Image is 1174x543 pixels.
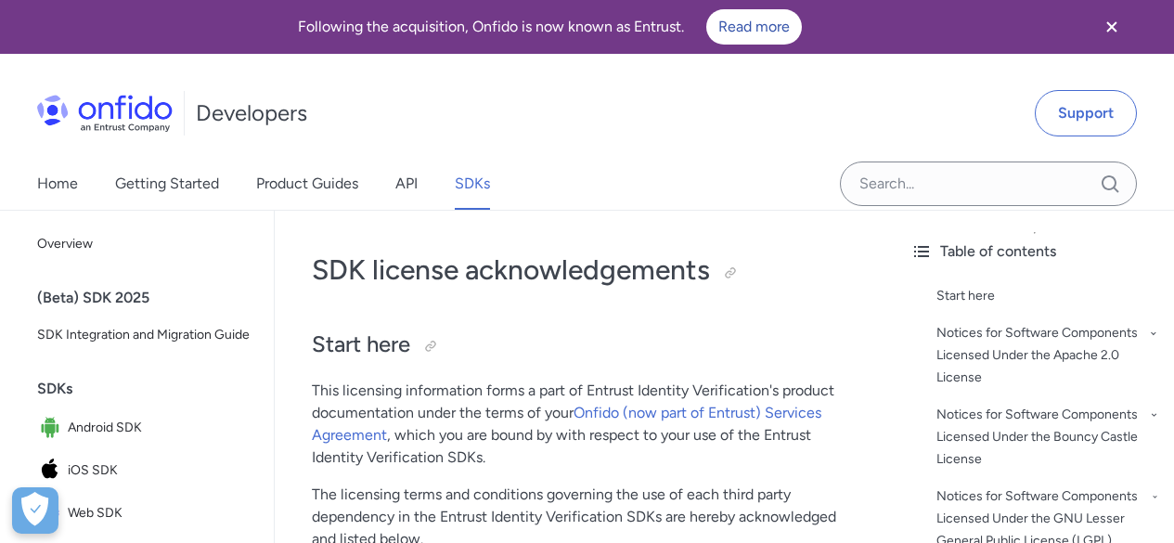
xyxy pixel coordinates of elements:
a: Notices for Software Components Licensed Under the Apache 2.0 License [936,322,1159,389]
div: Following the acquisition, Onfido is now known as Entrust. [22,9,1077,45]
span: Android SDK [68,415,252,441]
a: Getting Started [115,158,219,210]
span: iOS SDK [68,458,252,484]
div: Table of contents [910,240,1159,263]
a: IconWeb SDKWeb SDK [30,493,259,534]
span: SDK Integration and Migration Guide [37,324,252,346]
h1: Developers [196,98,307,128]
a: Notices for Software Components Licensed Under the Bouncy Castle License [936,404,1159,471]
a: Onfido (now part of Entrust) Services Agreement [312,404,821,444]
div: (Beta) SDK 2025 [37,279,266,317]
a: Start here [936,285,1159,307]
a: IconiOS SDKiOS SDK [30,450,259,491]
a: Support [1035,90,1137,136]
div: Cookie Preferences [12,487,58,534]
a: Home [37,158,78,210]
span: Web SDK [68,500,252,526]
img: IconiOS SDK [37,458,68,484]
a: IconAndroid SDKAndroid SDK [30,407,259,448]
a: Overview [30,226,259,263]
a: Product Guides [256,158,358,210]
a: SDK Integration and Migration Guide [30,317,259,354]
h2: Start here [312,330,858,361]
button: Close banner [1077,4,1146,50]
svg: Close banner [1101,16,1123,38]
span: Overview [37,233,252,255]
button: Open Preferences [12,487,58,534]
input: Onfido search input field [840,162,1137,206]
a: API [395,158,418,210]
a: SDKs [455,158,490,210]
img: Onfido Logo [37,95,173,132]
div: SDKs [37,370,266,407]
a: Read more [706,9,802,45]
img: IconAndroid SDK [37,415,68,441]
p: This licensing information forms a part of Entrust Identity Verification's product documentation ... [312,380,858,469]
h1: SDK license acknowledgements [312,252,858,289]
